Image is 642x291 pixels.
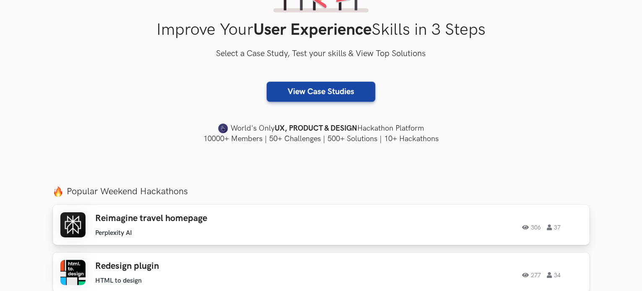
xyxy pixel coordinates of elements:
[53,20,590,40] h1: Improve Your Skills in 3 Steps
[267,82,375,102] a: View Case Studies
[253,20,372,40] strong: User Experience
[96,261,334,272] h3: Redesign plugin
[53,123,590,134] h4: World's Only Hackathon Platform
[53,186,63,197] img: fire.png
[53,205,590,245] a: Reimagine travel homepage Perplexity AI 306 37
[218,123,228,134] img: uxhack-favicon-image.png
[96,213,334,224] h3: Reimagine travel homepage
[53,47,590,61] h3: Select a Case Study, Test your skills & View Top Solutions
[53,134,590,144] h4: 10000+ Members | 50+ Challenges | 500+ Solutions | 10+ Hackathons
[522,272,541,278] span: 277
[547,224,561,230] span: 37
[522,224,541,230] span: 306
[96,277,142,285] li: HTML to design
[275,123,357,134] strong: UX, PRODUCT & DESIGN
[547,272,561,278] span: 34
[96,229,133,237] li: Perplexity AI
[53,186,590,197] label: Popular Weekend Hackathons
